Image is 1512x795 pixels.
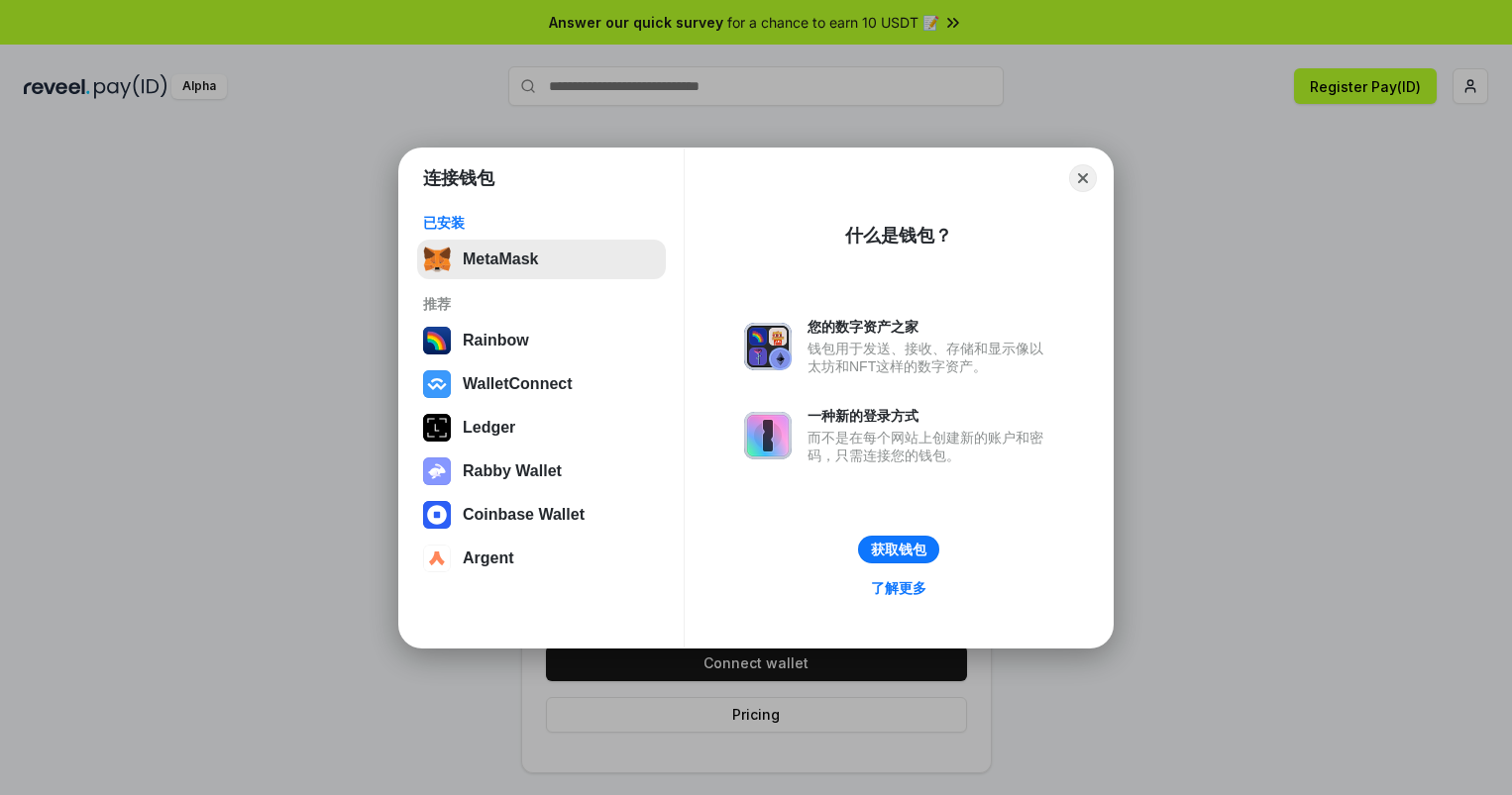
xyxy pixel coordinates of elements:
button: 获取钱包 [858,536,939,563]
div: Rainbow [463,332,529,349]
div: 您的数字资产之家 [808,318,1053,336]
div: 了解更多 [871,579,926,597]
div: 钱包用于发送、接收、存储和显示像以太坊和NFT这样的数字资产。 [808,340,1053,375]
img: svg+xml,%3Csvg%20width%3D%2228%22%20height%3D%2228%22%20viewBox%3D%220%200%2028%2028%22%20fill%3D... [423,501,451,529]
button: Rabby Wallet [417,451,666,491]
img: svg+xml,%3Csvg%20xmlns%3D%22http%3A%2F%2Fwww.w3.org%2F2000%2Fsvg%22%20fill%3D%22none%22%20viewBox... [744,412,792,459]
a: 了解更多 [859,575,938,601]
div: Argent [463,549,514,567]
div: 已安装 [423,214,660,232]
img: svg+xml,%3Csvg%20xmlns%3D%22http%3A%2F%2Fwww.w3.org%2F2000%2Fsvg%22%20fill%3D%22none%22%20viewBox... [744,323,792,370]
img: svg+xml,%3Csvg%20width%3D%2228%22%20height%3D%2228%22%20viewBox%3D%220%200%2028%2028%22%20fill%3D... [423,370,451,398]
button: MetaMask [417,240,666,279]
div: 而不是在每个网站上创建新的账户和密码，只需连接您的钱包。 [808,429,1053,464]
div: Rabby Wallet [463,462,562,480]
h1: 连接钱包 [423,166,494,190]
img: svg+xml,%3Csvg%20width%3D%2228%22%20height%3D%2228%22%20viewBox%3D%220%200%2028%2028%22%20fill%3D... [423,545,451,572]
img: svg+xml,%3Csvg%20xmlns%3D%22http%3A%2F%2Fwww.w3.org%2F2000%2Fsvg%22%20width%3D%2228%22%20height%3... [423,414,451,442]
button: WalletConnect [417,364,666,404]
button: Ledger [417,408,666,447]
div: WalletConnect [463,375,573,393]
div: Coinbase Wallet [463,506,585,524]
div: MetaMask [463,250,538,268]
img: svg+xml,%3Csvg%20width%3D%22120%22%20height%3D%22120%22%20viewBox%3D%220%200%20120%20120%22%20fil... [423,327,451,354]
button: Argent [417,539,666,578]
div: 什么是钱包？ [845,224,952,248]
img: svg+xml,%3Csvg%20xmlns%3D%22http%3A%2F%2Fwww.w3.org%2F2000%2Fsvg%22%20fill%3D%22none%22%20viewBox... [423,457,451,485]
div: 推荐 [423,295,660,313]
div: Ledger [463,419,515,437]
img: svg+xml,%3Csvg%20fill%3D%22none%22%20height%3D%2233%22%20viewBox%3D%220%200%2035%2033%22%20width%... [423,246,451,273]
button: Rainbow [417,321,666,360]
div: 一种新的登录方式 [808,407,1053,425]
button: Coinbase Wallet [417,495,666,535]
button: Close [1069,164,1097,192]
div: 获取钱包 [871,541,926,558]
